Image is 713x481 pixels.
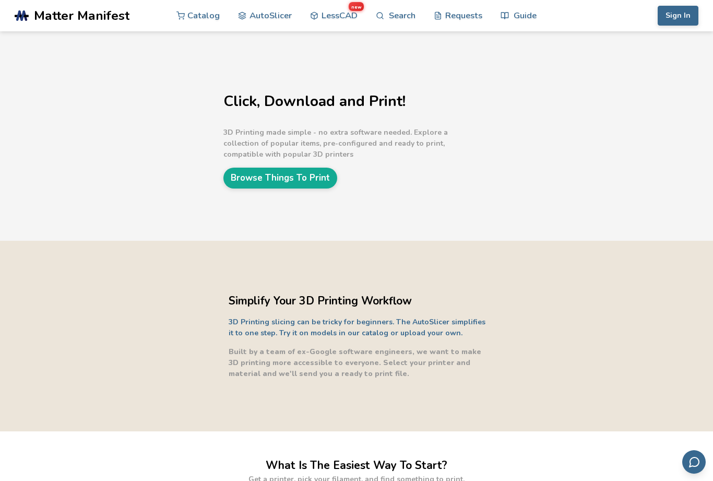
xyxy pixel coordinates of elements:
[682,450,706,474] button: Send feedback via email
[348,2,365,11] span: new
[229,346,490,379] p: Built by a team of ex-Google software engineers, we want to make 3D printing more accessible to e...
[223,127,484,160] p: 3D Printing made simple - no extra software needed. Explore a collection of popular items, pre-co...
[658,6,698,26] button: Sign In
[223,168,337,188] a: Browse Things To Print
[223,93,484,110] h1: Click, Download and Print!
[34,8,129,23] span: Matter Manifest
[266,457,447,474] h2: What Is The Easiest Way To Start?
[229,293,490,309] h2: Simplify Your 3D Printing Workflow
[229,316,490,338] p: 3D Printing slicing can be tricky for beginners. The AutoSlicer simplifies it to one step. Try it...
